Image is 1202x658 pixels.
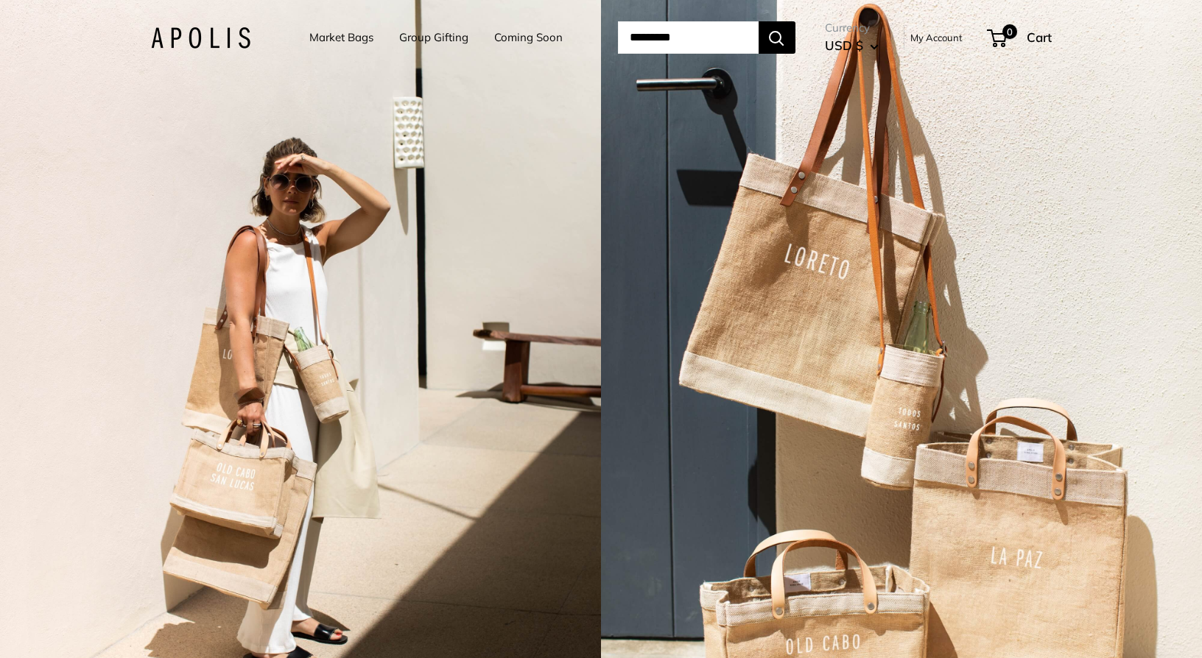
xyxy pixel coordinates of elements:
[988,26,1052,49] a: 0 Cart
[1027,29,1052,45] span: Cart
[151,27,250,49] img: Apolis
[494,27,563,48] a: Coming Soon
[399,27,468,48] a: Group Gifting
[825,34,879,57] button: USD $
[759,21,795,54] button: Search
[1002,24,1016,39] span: 0
[618,21,759,54] input: Search...
[825,18,879,38] span: Currency
[309,27,373,48] a: Market Bags
[825,38,863,53] span: USD $
[910,29,963,46] a: My Account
